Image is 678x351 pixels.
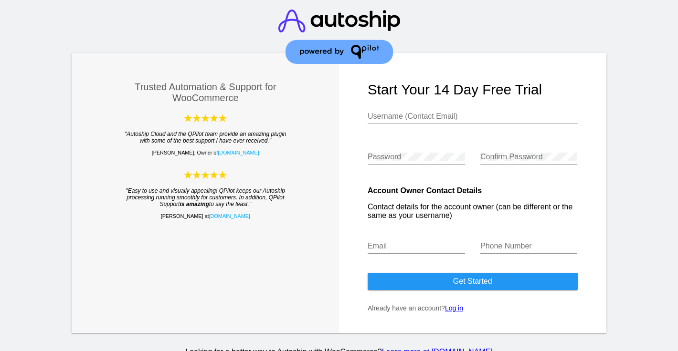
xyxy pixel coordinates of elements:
[218,150,259,155] a: [DOMAIN_NAME]
[209,213,250,219] a: [DOMAIN_NAME]
[184,113,227,123] img: Autoship Cloud powered by QPilot
[445,304,463,312] a: Log in
[368,82,578,98] h1: Start your 14 day free trial
[101,150,311,155] p: [PERSON_NAME], Owner of
[368,186,482,195] strong: Account Owner Contact Details
[180,201,209,207] strong: is amazing
[453,277,492,285] span: Get started
[101,213,311,219] p: [PERSON_NAME] at
[368,304,578,312] p: Already have an account?
[120,187,292,207] blockquote: "Easy to use and visually appealing! QPilot keeps our Autoship processing running smoothly for cu...
[368,112,578,121] input: Username (Contact Email)
[368,273,578,290] button: Get started
[480,242,578,250] input: Phone Number
[101,82,311,103] h3: Trusted Automation & Support for WooCommerce
[368,242,465,250] input: Email
[120,131,292,144] blockquote: "Autoship Cloud and the QPilot team provide an amazing plugin with some of the best support I hav...
[368,203,578,220] p: Contact details for the account owner (can be different or the same as your username)
[184,170,227,180] img: Autoship Cloud powered by QPilot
